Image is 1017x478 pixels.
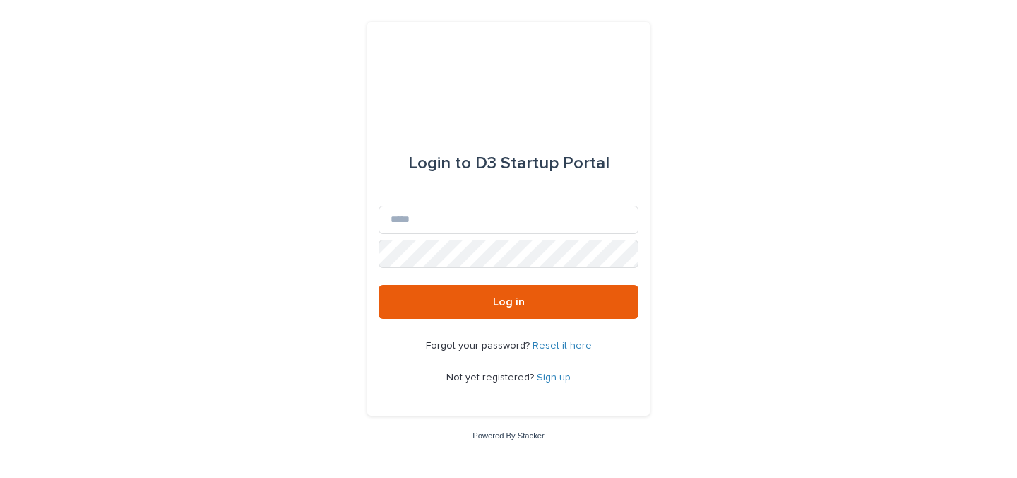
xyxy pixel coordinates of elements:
[537,373,571,383] a: Sign up
[408,144,609,183] div: D3 Startup Portal
[426,341,533,351] span: Forgot your password?
[463,56,555,98] img: q0dI35fxT46jIlCv2fcp
[493,296,525,308] span: Log in
[446,373,537,383] span: Not yet registered?
[408,155,471,172] span: Login to
[472,431,544,440] a: Powered By Stacker
[379,285,638,319] button: Log in
[533,341,592,351] a: Reset it here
